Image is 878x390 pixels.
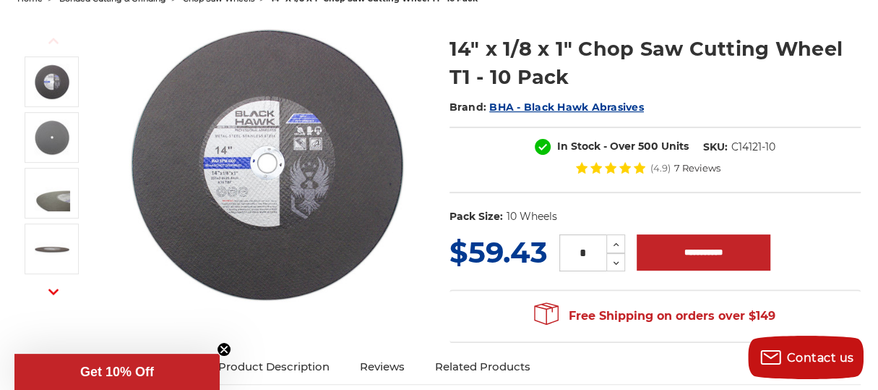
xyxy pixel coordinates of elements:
span: Brand: [449,101,487,114]
img: 14 Inch Chop Saw Wheel [124,20,413,309]
span: - Over [603,140,635,153]
span: Free Shipping on orders over $149 [534,302,775,331]
dt: SKU: [703,140,728,155]
span: (4.9) [650,164,671,173]
span: Get 10% Off [80,365,154,379]
a: Product Description [203,351,345,383]
button: Next [36,276,71,307]
img: 14 Inch Cutting Wheel for Chop Saw [34,119,70,156]
span: Contact us [787,351,854,365]
h1: 14" x 1/8 x 1" Chop Saw Cutting Wheel T1 - 10 Pack [449,35,861,91]
dt: Pack Size: [449,209,503,224]
span: $59.43 [449,234,548,270]
dd: 10 Wheels [506,209,556,224]
div: Get 10% OffClose teaser [14,354,220,390]
button: Contact us [748,336,864,379]
span: Units [661,140,689,153]
img: 14 inch stationary chop saw abrasive blade [34,175,70,211]
dd: C14121-10 [731,140,775,155]
a: Frequently Bought Together [17,351,203,383]
span: 7 Reviews [674,164,720,173]
a: Related Products [420,351,546,383]
button: Previous [36,25,71,56]
span: In Stock [557,140,601,153]
img: chop saw cutting disc [34,231,70,267]
span: 500 [638,140,658,153]
a: Reviews [345,351,420,383]
a: BHA - Black Hawk Abrasives [489,101,644,114]
button: Close teaser [217,342,231,357]
img: 14 Inch Chop Saw Wheel [34,64,70,100]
